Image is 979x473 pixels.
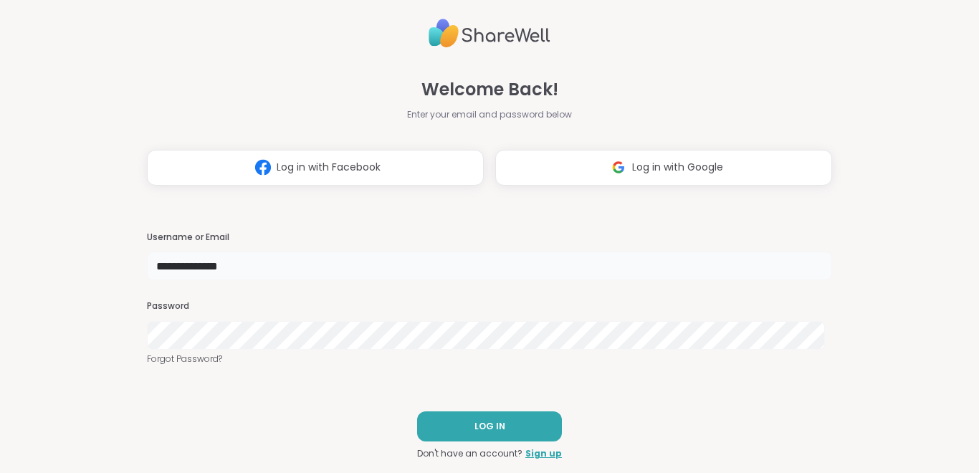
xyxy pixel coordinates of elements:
button: Log in with Google [495,150,832,186]
img: ShareWell Logo [429,13,550,54]
img: ShareWell Logomark [249,154,277,181]
span: LOG IN [474,420,505,433]
span: Log in with Google [632,160,723,175]
a: Forgot Password? [147,353,832,365]
button: LOG IN [417,411,562,441]
h3: Password [147,300,832,312]
img: ShareWell Logomark [605,154,632,181]
span: Welcome Back! [421,77,558,102]
span: Don't have an account? [417,447,522,460]
h3: Username or Email [147,231,832,244]
a: Sign up [525,447,562,460]
button: Log in with Facebook [147,150,484,186]
span: Enter your email and password below [407,108,572,121]
span: Log in with Facebook [277,160,381,175]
